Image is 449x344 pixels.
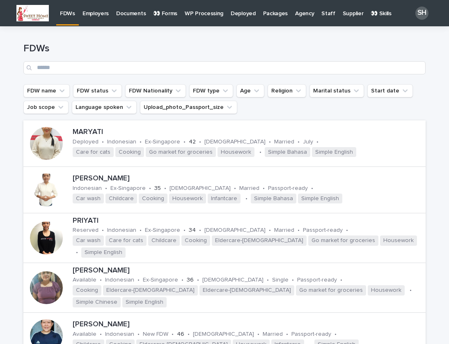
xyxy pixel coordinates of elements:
[268,84,306,97] button: Religion
[110,185,146,192] p: Ex-Singapore
[73,128,422,137] p: MARYATI
[267,277,269,284] p: •
[308,235,378,246] span: Go market for groceries
[183,139,186,145] p: •
[188,331,190,338] p: •
[291,331,331,338] p: Passport-ready
[309,84,364,97] button: Marital status
[73,84,122,97] button: FDW status
[73,227,99,234] p: Reserved
[81,247,126,258] span: Simple English
[199,227,201,234] p: •
[368,285,405,296] span: Housework
[251,194,296,204] span: Simple Bahasa
[140,139,142,145] p: •
[107,139,136,145] p: Indonesian
[143,331,168,338] p: New FDW
[148,235,180,246] span: Childcare
[292,277,294,284] p: •
[140,101,237,114] button: Upload_photo_Passport_size
[172,331,174,338] p: •
[334,331,337,338] p: •
[263,185,265,192] p: •
[316,139,318,145] p: •
[115,147,144,157] span: Cooking
[105,194,137,204] span: Childcare
[73,331,96,338] p: Available
[204,227,266,234] p: [DEMOGRAPHIC_DATA]
[274,139,294,145] p: Married
[140,227,142,234] p: •
[73,266,422,275] p: [PERSON_NAME]
[145,139,180,145] p: Ex-Singapore
[296,285,366,296] span: Go market for groceries
[208,194,241,204] span: Infantcare
[268,185,308,192] p: Passport-ready
[73,277,96,284] p: Available
[410,287,412,294] p: •
[23,120,426,167] a: MARYATIDeployed•Indonesian•Ex-Singapore•42•[DEMOGRAPHIC_DATA]•Married•July•Care for catsCookingGo...
[303,227,343,234] p: Passport-ready
[107,227,136,234] p: Indonesian
[105,235,147,246] span: Care for cats
[263,331,283,338] p: Married
[154,185,161,192] p: 35
[297,277,337,284] p: Passport-ready
[189,84,233,97] button: FDW type
[23,84,70,97] button: FDW name
[257,331,259,338] p: •
[73,139,99,145] p: Deployed
[346,227,348,234] p: •
[193,331,254,338] p: [DEMOGRAPHIC_DATA]
[202,277,263,284] p: [DEMOGRAPHIC_DATA]
[76,249,78,256] p: •
[23,167,426,213] a: [PERSON_NAME]Indonesian•Ex-Singapore•35•[DEMOGRAPHIC_DATA]•Married•Passport-ready•Car washChildca...
[199,285,294,296] span: Eldercare-[DEMOGRAPHIC_DATA]
[149,185,151,192] p: •
[139,194,167,204] span: Cooking
[105,277,134,284] p: Indonesian
[239,185,259,192] p: Married
[72,101,137,114] button: Language spoken
[145,227,180,234] p: Ex-Singapore
[23,61,426,74] input: Search
[23,43,426,55] h1: FDWs
[197,277,199,284] p: •
[187,277,194,284] p: 36
[143,277,178,284] p: Ex-Singapore
[105,185,107,192] p: •
[137,277,140,284] p: •
[73,174,422,183] p: [PERSON_NAME]
[73,217,422,226] p: PRIYATI
[245,195,247,202] p: •
[265,147,310,157] span: Simple Bahasa
[234,185,236,192] p: •
[218,147,254,157] span: Housework
[137,331,140,338] p: •
[286,331,288,338] p: •
[105,331,134,338] p: Indonesian
[298,139,300,145] p: •
[23,101,69,114] button: Job scope
[164,185,166,192] p: •
[181,277,183,284] p: •
[103,285,198,296] span: Eldercare-[DEMOGRAPHIC_DATA]
[73,185,102,192] p: Indonesian
[183,227,186,234] p: •
[415,7,428,20] div: SH
[73,320,422,329] p: [PERSON_NAME]
[23,263,426,313] a: [PERSON_NAME]Available•Indonesian•Ex-Singapore•36•[DEMOGRAPHIC_DATA]•Single•Passport-ready•Cookin...
[16,5,49,21] img: svk4nLhFsE3XzXVXFhcXkkKHVvljHXEfWRHana-2Z0g
[269,139,271,145] p: •
[170,185,231,192] p: [DEMOGRAPHIC_DATA]
[73,194,104,204] span: Car wash
[146,147,216,157] span: Go market for groceries
[236,84,264,97] button: Age
[102,227,104,234] p: •
[100,331,102,338] p: •
[189,227,196,234] p: 34
[181,235,210,246] span: Cooking
[125,84,186,97] button: FDW Nationality
[274,227,294,234] p: Married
